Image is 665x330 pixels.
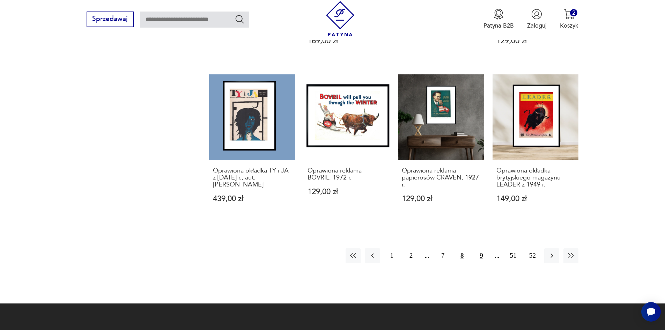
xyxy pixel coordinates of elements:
[87,17,134,22] a: Sprzedawaj
[87,12,134,27] button: Sprzedawaj
[404,248,419,263] button: 2
[308,37,386,45] p: 169,00 zł
[323,1,358,36] img: Patyna - sklep z meblami i dekoracjami vintage
[525,248,540,263] button: 52
[213,195,291,203] p: 439,00 zł
[483,9,514,30] button: Patyna B2B
[570,9,577,16] div: 2
[398,74,484,219] a: Oprawiona reklama papierosów CRAVEN, 1927 r.Oprawiona reklama papierosów CRAVEN, 1927 r.129,00 zł
[493,74,579,219] a: Oprawiona okładka brytyjskiego magazynu LEADER z 1949 r.Oprawiona okładka brytyjskiego magazynu L...
[483,22,514,30] p: Patyna B2B
[641,302,661,322] iframe: Smartsupp widget button
[531,9,542,20] img: Ikonka użytkownika
[564,9,575,20] img: Ikona koszyka
[474,248,489,263] button: 9
[560,22,578,30] p: Koszyk
[455,248,470,263] button: 8
[209,74,295,219] a: Oprawiona okładka TY i JA z maja 1962 r., aut. E. KrasińskiOprawiona okładka TY i JA z [DATE] r.,...
[384,248,399,263] button: 1
[496,167,575,189] h3: Oprawiona okładka brytyjskiego magazynu LEADER z 1949 r.
[483,9,514,30] a: Ikona medaluPatyna B2B
[213,167,291,189] h3: Oprawiona okładka TY i JA z [DATE] r., aut. [PERSON_NAME]
[402,167,480,189] h3: Oprawiona reklama papierosów CRAVEN, 1927 r.
[506,248,521,263] button: 51
[527,22,547,30] p: Zaloguj
[308,188,386,196] p: 129,00 zł
[527,9,547,30] button: Zaloguj
[402,195,480,203] p: 129,00 zł
[235,14,245,24] button: Szukaj
[560,9,578,30] button: 2Koszyk
[493,9,504,20] img: Ikona medalu
[308,167,386,182] h3: Oprawiona reklama BOVRIL, 1972 r.
[304,74,390,219] a: Oprawiona reklama BOVRIL, 1972 r.Oprawiona reklama BOVRIL, 1972 r.129,00 zł
[496,195,575,203] p: 149,00 zł
[496,37,575,45] p: 129,00 zł
[435,248,450,263] button: 7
